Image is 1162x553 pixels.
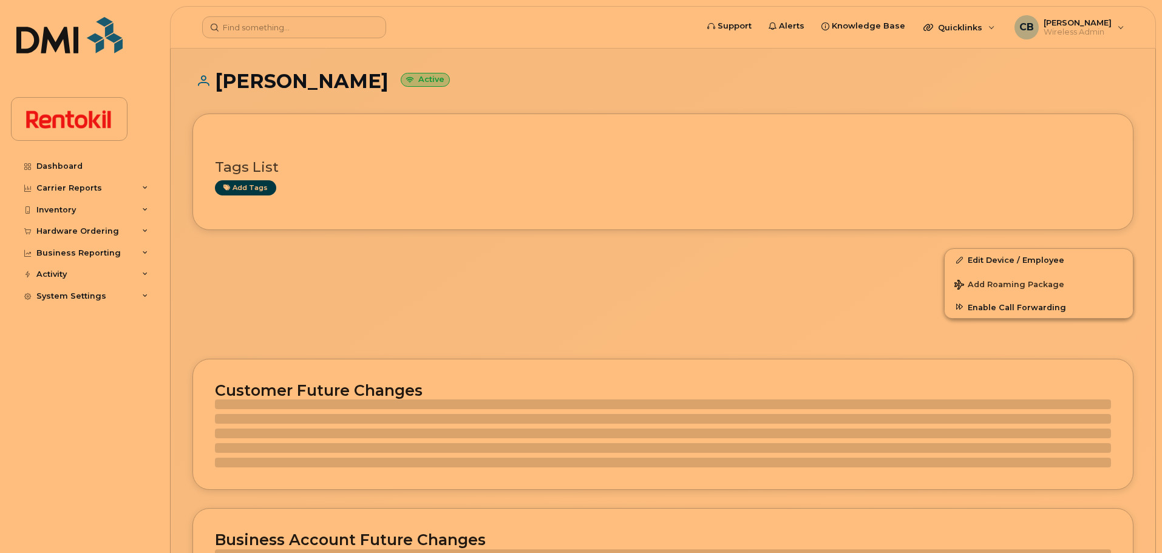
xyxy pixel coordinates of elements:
[215,531,1111,549] h2: Business Account Future Changes
[945,249,1133,271] a: Edit Device / Employee
[968,302,1066,311] span: Enable Call Forwarding
[215,381,1111,399] h2: Customer Future Changes
[945,296,1133,318] button: Enable Call Forwarding
[945,271,1133,296] button: Add Roaming Package
[401,73,450,87] small: Active
[192,70,1133,92] h1: [PERSON_NAME]
[215,160,1111,175] h3: Tags List
[954,280,1064,291] span: Add Roaming Package
[215,180,276,195] a: Add tags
